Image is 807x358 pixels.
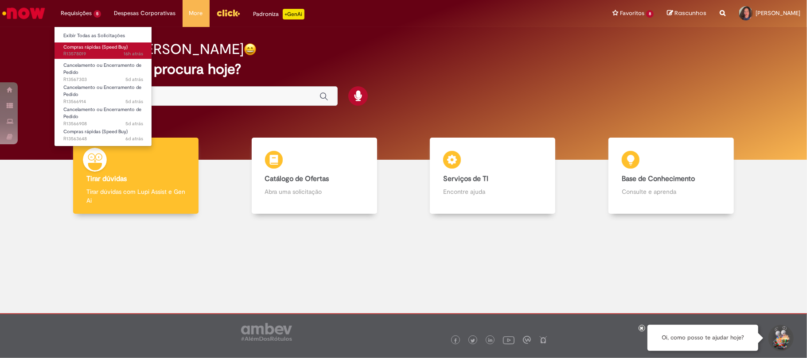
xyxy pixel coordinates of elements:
[125,76,143,83] span: 5d atrás
[503,334,515,346] img: logo_footer_youtube.png
[539,336,547,344] img: logo_footer_naosei.png
[647,325,758,351] div: Oi, como posso te ajudar hoje?
[283,9,304,19] p: +GenAi
[756,9,800,17] span: [PERSON_NAME]
[124,50,143,57] span: 16h atrás
[55,61,152,80] a: Aberto R13567303 : Cancelamento ou Encerramento de Pedido
[63,135,143,142] span: R13563648
[63,44,128,50] span: Compras rápidas (Speed Buy)
[1,4,47,22] img: ServiceNow
[55,31,152,41] a: Exibir Todas as Solicitações
[55,83,152,102] a: Aberto R13566914 : Cancelamento ou Encerramento de Pedido
[47,138,225,214] a: Tirar dúvidas Tirar dúvidas com Lupi Assist e Gen Ai
[125,135,143,142] time: 24/09/2025 15:29:40
[620,9,644,18] span: Favoritos
[265,187,364,196] p: Abra uma solicitação
[63,98,143,105] span: R13566914
[63,128,128,135] span: Compras rápidas (Speed Buy)
[63,50,143,58] span: R13578019
[767,325,794,351] button: Iniciar Conversa de Suporte
[622,174,695,183] b: Base de Conhecimento
[125,120,143,127] time: 25/09/2025 14:26:32
[54,27,152,146] ul: Requisições
[523,336,531,344] img: logo_footer_workplace.png
[125,120,143,127] span: 5d atrás
[404,138,582,214] a: Serviços de TI Encontre ajuda
[244,43,257,56] img: happy-face.png
[253,9,304,19] div: Padroniza
[216,6,240,19] img: click_logo_yellow_360x200.png
[471,339,475,343] img: logo_footer_twitter.png
[63,62,141,76] span: Cancelamento ou Encerramento de Pedido
[241,323,292,341] img: logo_footer_ambev_rotulo_gray.png
[74,62,733,77] h2: O que você procura hoje?
[443,187,542,196] p: Encontre ajuda
[582,138,760,214] a: Base de Conhecimento Consulte e aprenda
[86,174,127,183] b: Tirar dúvidas
[646,10,654,18] span: 8
[55,105,152,124] a: Aberto R13566908 : Cancelamento ou Encerramento de Pedido
[94,10,101,18] span: 5
[63,120,143,127] span: R13566908
[125,135,143,142] span: 6d atrás
[225,138,404,214] a: Catálogo de Ofertas Abra uma solicitação
[124,50,143,57] time: 29/09/2025 16:05:18
[189,9,203,18] span: More
[55,127,152,143] a: Aberto R13563648 : Compras rápidas (Speed Buy)
[86,187,185,205] p: Tirar dúvidas com Lupi Assist e Gen Ai
[443,174,488,183] b: Serviços de TI
[63,106,141,120] span: Cancelamento ou Encerramento de Pedido
[125,98,143,105] span: 5d atrás
[453,339,458,343] img: logo_footer_facebook.png
[63,76,143,83] span: R13567303
[55,42,152,59] a: Aberto R13578019 : Compras rápidas (Speed Buy)
[74,42,244,57] h2: Bom dia, [PERSON_NAME]
[114,9,176,18] span: Despesas Corporativas
[667,9,706,18] a: Rascunhos
[674,9,706,17] span: Rascunhos
[265,174,329,183] b: Catálogo de Ofertas
[63,84,141,98] span: Cancelamento ou Encerramento de Pedido
[488,338,493,343] img: logo_footer_linkedin.png
[125,98,143,105] time: 25/09/2025 14:27:39
[61,9,92,18] span: Requisições
[622,187,721,196] p: Consulte e aprenda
